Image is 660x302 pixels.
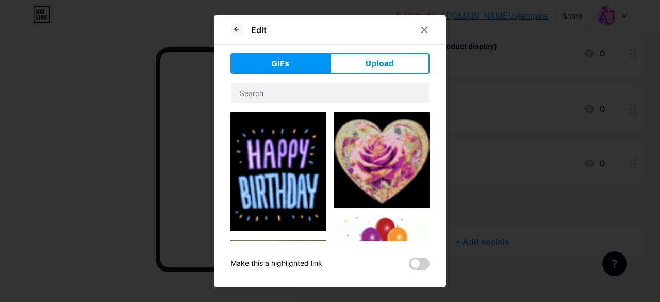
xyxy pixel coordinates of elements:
div: Edit [251,24,267,36]
button: Upload [330,53,430,74]
img: Gihpy [230,112,326,231]
span: Upload [366,58,394,69]
span: GIFs [271,58,289,69]
img: Gihpy [334,112,430,208]
input: Search [231,83,429,103]
button: GIFs [230,53,330,74]
div: Make this a highlighted link [230,258,322,270]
